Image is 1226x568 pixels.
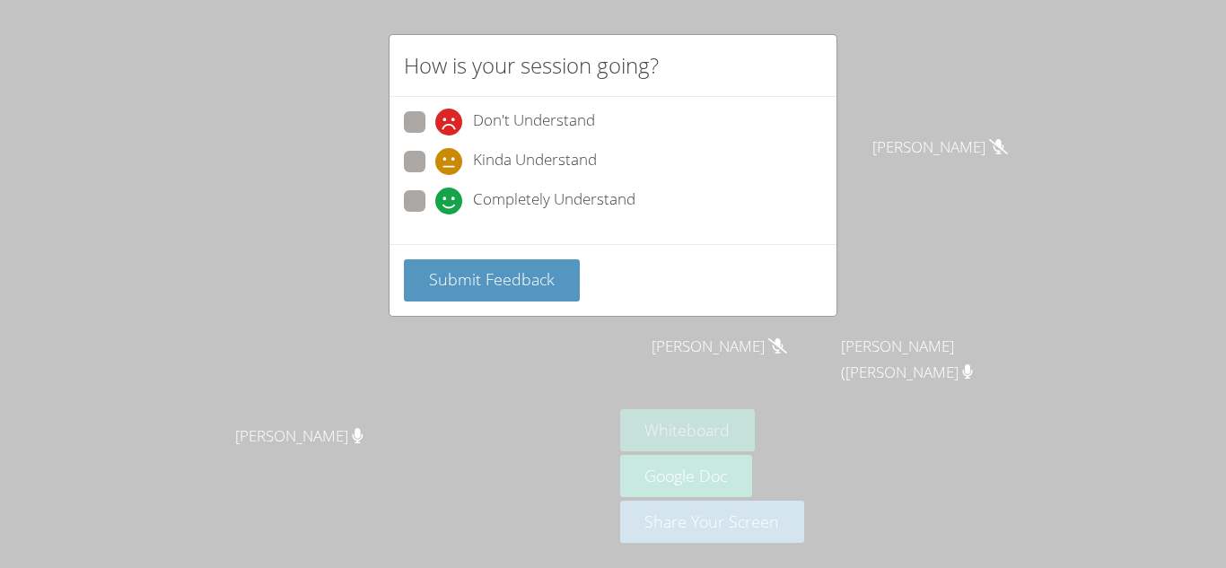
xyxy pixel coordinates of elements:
[473,148,597,175] span: Kinda Understand
[473,188,635,214] span: Completely Understand
[404,49,659,82] h2: How is your session going?
[429,268,555,290] span: Submit Feedback
[473,109,595,135] span: Don't Understand
[404,259,580,301] button: Submit Feedback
